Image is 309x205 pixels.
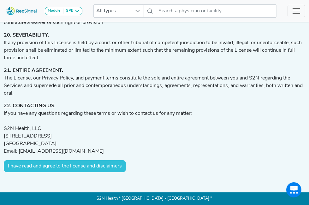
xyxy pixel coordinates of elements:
p: If any provision of this License is held by a court or other tribunal of competent jurisdiction t... [4,32,305,62]
div: SPE [63,9,73,14]
input: Search a physician or facility [156,4,276,18]
strong: 21. ENTIRE AGREEMENT. [4,68,63,73]
strong: 22. CONTACTING US. [4,103,56,108]
p: If you have any questions regarding these terms or wish to contact us for any matter: S2N Health,... [4,102,305,155]
strong: 20. SEVERABILITY. [4,33,49,38]
strong: Module [48,9,61,13]
button: I have read and agree to the license and disclaimers [4,160,126,172]
span: All types [94,5,132,17]
button: ModuleSPE [45,7,82,15]
button: Toggle navigation [288,5,305,17]
p: S2N Health * [GEOGRAPHIC_DATA] - [GEOGRAPHIC_DATA] * [45,192,264,205]
p: The License, our Privacy Policy, and payment terms constitute the sole and entire agreement betwe... [4,67,305,97]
